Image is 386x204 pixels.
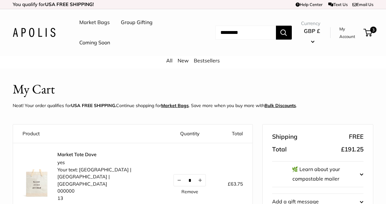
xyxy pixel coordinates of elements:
a: 3 [364,29,372,36]
span: 3 [370,27,376,33]
h1: My Cart [13,80,55,99]
a: Market Bags [161,103,189,108]
a: My Account [339,25,361,41]
span: Currency [301,19,323,28]
input: Quantity [185,178,195,183]
a: Market Tote Dove [57,151,154,158]
span: £191.25 [341,144,363,155]
button: Decrease quantity by 1 [174,175,185,186]
li: yes [57,159,154,166]
img: Apolis [13,28,56,37]
li: 13 [57,195,154,202]
th: Quantity [164,124,215,143]
strong: USA FREE SHIPPING! [45,1,94,7]
a: Bestsellers [194,57,220,64]
a: Group Gifting [121,18,153,27]
button: Increase quantity by 1 [195,175,206,186]
th: Product [13,124,164,143]
button: GBP £ [301,26,323,46]
span: FREE [349,131,363,143]
span: Total [272,144,287,155]
strong: USA FREE SHIPPING. [71,103,116,108]
th: Total [215,124,252,143]
a: Remove [181,189,198,194]
span: £63.75 [228,181,243,187]
a: All [166,57,173,64]
li: 000000 [57,188,154,195]
button: 🌿 Learn about your compostable mailer [272,162,363,187]
li: Your text: [GEOGRAPHIC_DATA] | [GEOGRAPHIC_DATA] | [GEOGRAPHIC_DATA] [57,166,154,188]
a: Text Us [328,2,348,7]
a: Help Center [296,2,323,7]
a: Email Us [352,2,373,7]
input: Search... [215,26,276,40]
p: Neat! Your order qualifies for Continue shopping for . Save more when you buy more with . [13,101,297,110]
span: Shipping [272,131,298,143]
a: Market Bags [79,18,110,27]
a: New [178,57,189,64]
a: Coming Soon [79,38,110,48]
span: GBP £ [304,28,320,34]
u: Bulk Discounts [265,103,296,108]
button: Search [276,26,292,40]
